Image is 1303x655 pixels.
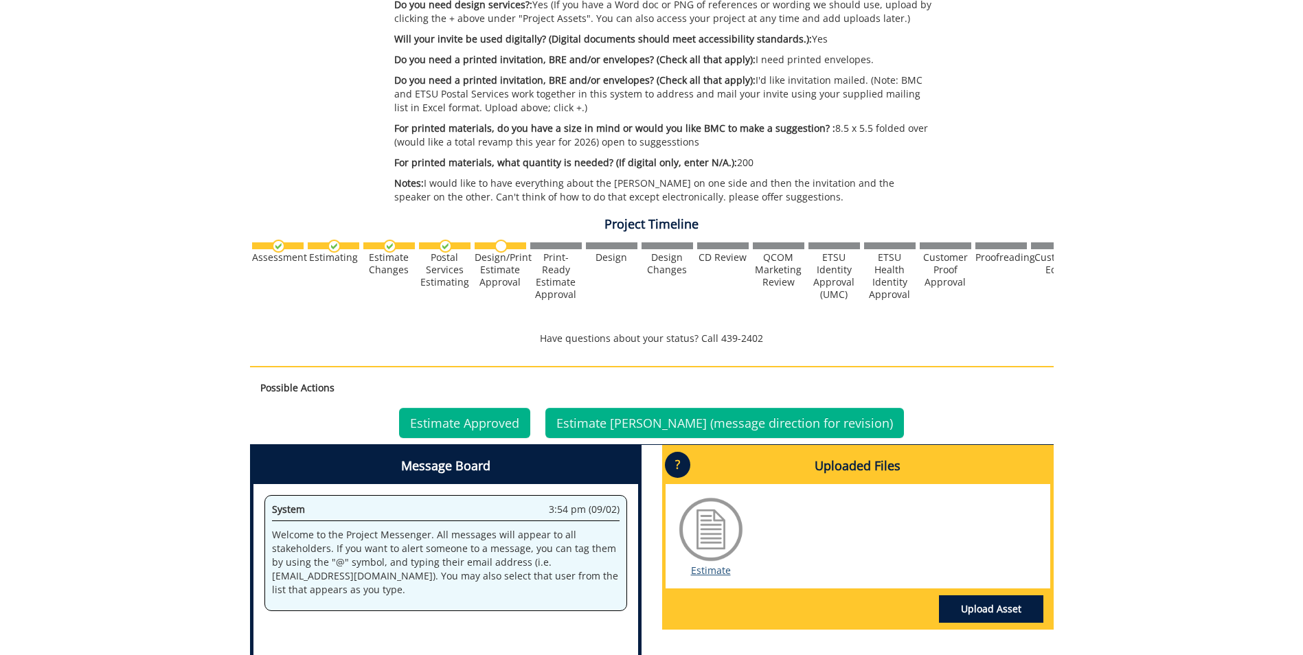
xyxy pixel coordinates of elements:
a: Estimate [691,564,731,577]
img: checkmark [272,240,285,253]
div: Customer Edits [1031,251,1083,276]
span: Do you need a printed invitation, BRE and/or envelopes? (Check all that apply): [394,73,756,87]
a: Estimate [PERSON_NAME] (message direction for revision) [545,408,904,438]
div: Estimate Changes [363,251,415,276]
div: Proofreading [975,251,1027,264]
strong: Possible Actions [260,381,335,394]
span: System [272,503,305,516]
div: Design [586,251,637,264]
p: 8.5 x 5.5 folded over (would like a total revamp this year for 2026) open to suggesstions [394,122,932,149]
p: I'd like invitation mailed. (Note: BMC and ETSU Postal Services work together in this system to a... [394,73,932,115]
p: I need printed envelopes. [394,53,932,67]
h4: Message Board [253,448,638,484]
p: 200 [394,156,932,170]
img: no [495,240,508,253]
img: checkmark [328,240,341,253]
div: Assessment [252,251,304,264]
img: checkmark [383,240,396,253]
div: Design Changes [642,251,693,276]
a: Estimate Approved [399,408,530,438]
span: For printed materials, what quantity is needed? (If digital only, enter N/A.): [394,156,737,169]
img: checkmark [439,240,452,253]
div: QCOM Marketing Review [753,251,804,288]
div: Design/Print Estimate Approval [475,251,526,288]
a: Upload Asset [939,595,1043,623]
div: Customer Proof Approval [920,251,971,288]
div: ETSU Health Identity Approval [864,251,916,301]
div: Print-Ready Estimate Approval [530,251,582,301]
div: Postal Services Estimating [419,251,471,288]
span: Will your invite be used digitally? (Digital documents should meet accessibility standards.): [394,32,812,45]
div: Estimating [308,251,359,264]
div: CD Review [697,251,749,264]
span: Do you need a printed invitation, BRE and/or envelopes? (Check all that apply): [394,53,756,66]
p: Have questions about your status? Call 439-2402 [250,332,1054,345]
span: 3:54 pm (09/02) [549,503,620,516]
span: Notes: [394,176,424,189]
p: Welcome to the Project Messenger. All messages will appear to all stakeholders. If you want to al... [272,528,620,597]
h4: Uploaded Files [666,448,1050,484]
span: For printed materials, do you have a size in mind or would you like BMC to make a suggestion? : [394,122,835,135]
h4: Project Timeline [250,218,1054,231]
div: ETSU Identity Approval (UMC) [808,251,860,301]
p: ? [665,452,690,478]
p: Yes [394,32,932,46]
p: I would like to have everything about the [PERSON_NAME] on one side and then the invitation and t... [394,176,932,204]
